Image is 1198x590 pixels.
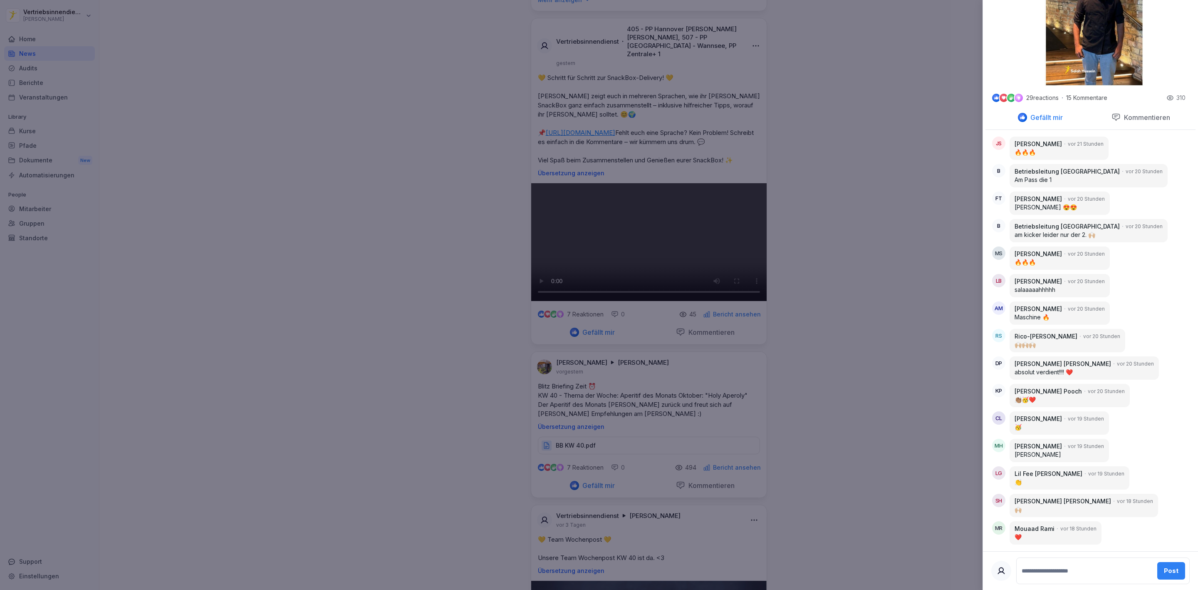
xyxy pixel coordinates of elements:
div: B [992,219,1005,232]
p: Betriebsleitung [GEOGRAPHIC_DATA] [1015,222,1120,231]
p: [PERSON_NAME] [PERSON_NAME] [1015,497,1111,505]
p: Mouaad Rami [1015,525,1054,533]
p: vor 20 Stunden [1068,250,1105,258]
p: Kommentieren [1121,113,1170,122]
p: [PERSON_NAME] [1015,277,1062,286]
p: 🥳 [1015,423,1104,431]
p: Betriebsleitung [GEOGRAPHIC_DATA] [1015,167,1120,176]
p: [PERSON_NAME] [1015,305,1062,313]
p: 👏🏽🥳❤️ [1015,396,1125,404]
div: FT [992,192,1005,205]
div: RS [992,329,1005,342]
p: 🙌🏼🙌🏼🙌🏼 [1015,341,1120,349]
p: salaaaaahhhhh [1015,286,1105,294]
p: ❤️ [1015,533,1097,541]
div: LB [992,274,1005,287]
p: [PERSON_NAME] [1015,442,1062,451]
p: [PERSON_NAME] [1015,250,1062,258]
p: Rico-[PERSON_NAME] [1015,332,1077,341]
p: vor 20 Stunden [1088,388,1125,395]
p: 310 [1176,94,1186,102]
p: Lil Fee [PERSON_NAME] [1015,470,1082,478]
div: Post [1164,566,1178,575]
p: 🔥🔥🔥 [1015,148,1104,157]
p: [PERSON_NAME] 😍😍 [1015,203,1105,212]
p: 🙌🏼 [1015,505,1153,514]
p: [PERSON_NAME] [1015,415,1062,423]
p: 🔥🔥🔥 [1015,258,1105,266]
p: vor 20 Stunden [1126,168,1163,175]
p: vor 19 Stunden [1088,470,1124,478]
p: vor 21 Stunden [1068,140,1104,148]
button: Post [1157,562,1185,580]
p: vor 20 Stunden [1068,305,1105,313]
p: Am Pass die 1 [1015,176,1163,184]
div: MH [992,439,1005,452]
p: vor 20 Stunden [1117,360,1154,368]
p: 29 reactions [1026,95,1059,101]
div: B [992,164,1005,177]
p: vor 18 Stunden [1060,525,1097,533]
p: [PERSON_NAME] [1015,195,1062,203]
p: [PERSON_NAME] [PERSON_NAME] [1015,360,1111,368]
p: Gefällt mir [1027,113,1063,122]
p: vor 20 Stunden [1068,278,1105,285]
p: vor 20 Stunden [1126,223,1163,230]
p: vor 19 Stunden [1068,415,1104,423]
div: DP [992,356,1005,370]
p: vor 20 Stunden [1068,195,1105,203]
p: [PERSON_NAME] [1015,451,1104,459]
p: [PERSON_NAME] [1015,140,1062,148]
p: vor 20 Stunden [1083,333,1120,340]
div: KP [992,384,1005,397]
p: [PERSON_NAME] Pooch [1015,387,1082,396]
p: Maschine 🔥 [1015,313,1105,321]
p: am kicker leider nur der 2. 🙌🏼 [1015,231,1163,239]
div: CL [992,411,1005,425]
p: 👏 [1015,478,1124,486]
p: vor 18 Stunden [1117,498,1153,505]
div: SH [992,494,1005,507]
div: AM [992,301,1005,315]
div: JS [992,137,1005,150]
div: MS [992,246,1005,260]
div: MR [992,521,1005,535]
div: LG [992,466,1005,480]
p: absolut verdient!!!! ❤️ [1015,368,1154,376]
p: 15 Kommentare [1066,95,1112,101]
p: vor 19 Stunden [1068,443,1104,450]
